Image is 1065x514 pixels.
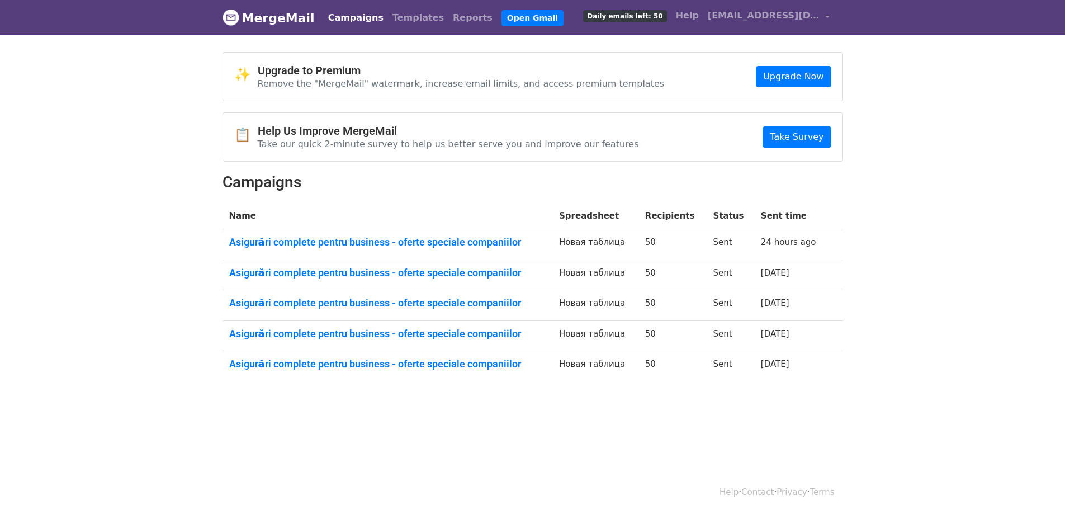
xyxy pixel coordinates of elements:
th: Sent time [754,203,829,229]
span: [EMAIL_ADDRESS][DOMAIN_NAME] [708,9,820,22]
td: Новая таблица [552,260,638,290]
td: Sent [707,320,754,351]
td: 50 [638,260,707,290]
td: Sent [707,260,754,290]
td: 50 [638,229,707,260]
td: Sent [707,290,754,321]
p: Remove the "MergeMail" watermark, increase email limits, and access premium templates [258,78,665,89]
a: Asigurări complete pentru business - oferte speciale companiilor [229,297,546,309]
a: Terms [810,487,834,497]
th: Spreadsheet [552,203,638,229]
span: Daily emails left: 50 [583,10,666,22]
a: [EMAIL_ADDRESS][DOMAIN_NAME] [703,4,834,31]
td: 50 [638,351,707,381]
td: Новая таблица [552,229,638,260]
td: Sent [707,229,754,260]
a: Asigurări complete pentru business - oferte speciale companiilor [229,328,546,340]
a: MergeMail [223,6,315,30]
a: [DATE] [761,298,789,308]
td: 50 [638,320,707,351]
span: 📋 [234,127,258,143]
a: Help [720,487,739,497]
h2: Campaigns [223,173,843,192]
h4: Upgrade to Premium [258,64,665,77]
a: [DATE] [761,268,789,278]
td: Новая таблица [552,320,638,351]
th: Status [707,203,754,229]
a: Campaigns [324,7,388,29]
th: Name [223,203,553,229]
a: Templates [388,7,448,29]
a: Contact [741,487,774,497]
a: Asigurări complete pentru business - oferte speciale companiilor [229,358,546,370]
a: Help [671,4,703,27]
a: [DATE] [761,329,789,339]
a: Privacy [777,487,807,497]
td: Sent [707,351,754,381]
td: Новая таблица [552,290,638,321]
a: Asigurări complete pentru business - oferte speciale companiilor [229,236,546,248]
a: Open Gmail [501,10,564,26]
th: Recipients [638,203,707,229]
a: Upgrade Now [756,66,831,87]
a: 24 hours ago [761,237,816,247]
td: 50 [638,290,707,321]
a: Reports [448,7,497,29]
a: Daily emails left: 50 [579,4,671,27]
span: ✨ [234,67,258,83]
img: MergeMail logo [223,9,239,26]
td: Новая таблица [552,351,638,381]
h4: Help Us Improve MergeMail [258,124,639,138]
p: Take our quick 2-minute survey to help us better serve you and improve our features [258,138,639,150]
a: Asigurări complete pentru business - oferte speciale companiilor [229,267,546,279]
a: Take Survey [763,126,831,148]
a: [DATE] [761,359,789,369]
